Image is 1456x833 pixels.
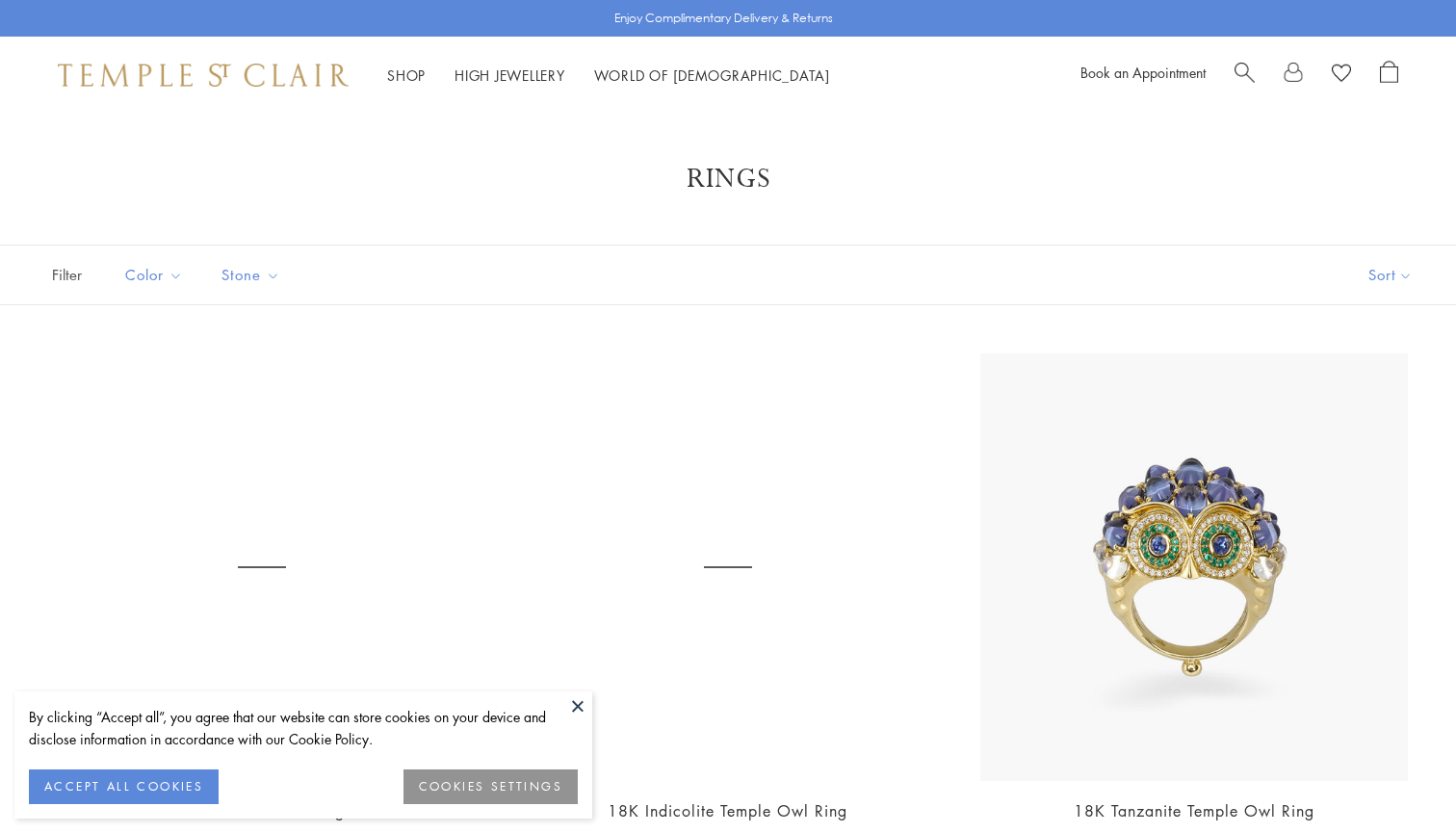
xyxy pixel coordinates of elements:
[58,64,349,87] img: Temple St. Clair
[1360,742,1437,814] iframe: Gorgias live chat messenger
[116,263,197,287] span: Color
[207,253,295,297] button: Stone
[514,353,942,781] a: 18K Indicolite Temple Owl Ring
[1080,63,1206,82] a: Book an Appointment
[1074,800,1314,821] a: 18K Tanzanite Temple Owl Ring
[29,706,578,750] div: By clicking “Accept all”, you agree that our website can store cookies on your device and disclos...
[980,353,1408,781] img: 18K Tanzanite Temple Owl Ring
[1235,61,1255,90] a: Search
[387,64,830,88] nav: Main navigation
[608,800,847,821] a: 18K Indicolite Temple Owl Ring
[387,65,426,85] a: ShopShop
[614,9,833,28] p: Enjoy Complimentary Delivery & Returns
[212,263,295,287] span: Stone
[1380,61,1398,90] a: Open Shopping Bag
[77,162,1379,196] h1: Rings
[455,65,565,85] a: High JewelleryHigh Jewellery
[48,353,476,781] a: R36865-OWLTGBS
[111,253,197,297] button: Color
[403,769,578,804] button: COOKIES SETTINGS
[1325,246,1456,304] button: Show sort by
[179,800,345,821] a: 18K Athena Owl Ring
[594,65,830,85] a: World of [DEMOGRAPHIC_DATA]World of [DEMOGRAPHIC_DATA]
[29,769,219,804] button: ACCEPT ALL COOKIES
[1332,61,1351,90] a: View Wishlist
